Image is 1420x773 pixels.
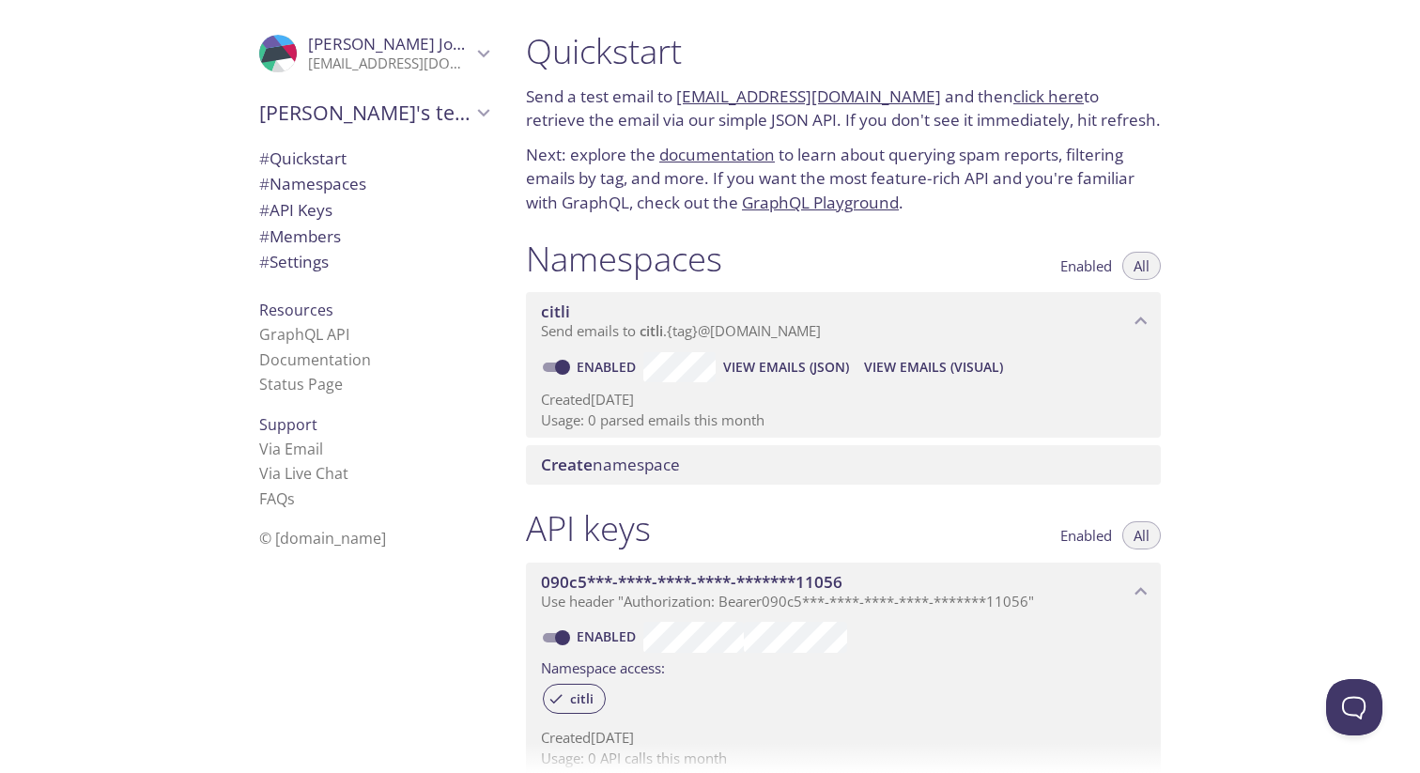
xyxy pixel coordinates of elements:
span: Settings [259,251,329,272]
div: citli namespace [526,292,1161,350]
button: View Emails (Visual) [857,352,1011,382]
span: # [259,225,270,247]
a: [EMAIL_ADDRESS][DOMAIN_NAME] [676,85,941,107]
button: Enabled [1049,252,1123,280]
div: citli [543,684,606,714]
div: Namespaces [244,171,503,197]
a: GraphQL API [259,324,349,345]
div: Team Settings [244,249,503,275]
span: Namespaces [259,173,366,194]
button: Enabled [1049,521,1123,549]
span: API Keys [259,199,332,221]
p: Created [DATE] [541,390,1146,410]
a: documentation [659,144,775,165]
iframe: Help Scout Beacon - Open [1326,679,1382,735]
a: Documentation [259,349,371,370]
div: Create namespace [526,445,1161,485]
p: Created [DATE] [541,728,1146,748]
a: Enabled [574,627,643,645]
span: s [287,488,295,509]
div: API Keys [244,197,503,224]
a: FAQ [259,488,295,509]
a: Status Page [259,374,343,394]
span: # [259,199,270,221]
button: All [1122,252,1161,280]
a: Via Live Chat [259,463,348,484]
span: Support [259,414,317,435]
span: citli [541,301,570,322]
span: # [259,147,270,169]
div: Quickstart [244,146,503,172]
h1: API keys [526,507,651,549]
div: Sharvil Joshi [244,23,503,85]
label: Namespace access: [541,653,665,680]
span: citli [640,321,663,340]
span: © [DOMAIN_NAME] [259,528,386,549]
span: Resources [259,300,333,320]
span: namespace [541,454,680,475]
p: Send a test email to and then to retrieve the email via our simple JSON API. If you don't see it ... [526,85,1161,132]
span: Quickstart [259,147,347,169]
p: Next: explore the to learn about querying spam reports, filtering emails by tag, and more. If you... [526,143,1161,215]
div: Members [244,224,503,250]
span: [PERSON_NAME]'s team [259,100,471,126]
div: Sharvil's team [244,88,503,137]
a: click here [1013,85,1084,107]
span: Create [541,454,593,475]
a: Enabled [574,358,643,376]
a: Via Email [259,439,323,459]
h1: Quickstart [526,30,1161,72]
h1: Namespaces [526,238,722,280]
span: View Emails (JSON) [723,356,849,379]
span: Send emails to . {tag} @[DOMAIN_NAME] [541,321,821,340]
span: # [259,251,270,272]
button: All [1122,521,1161,549]
p: Usage: 0 parsed emails this month [541,410,1146,430]
span: citli [559,690,605,707]
button: View Emails (JSON) [716,352,857,382]
span: View Emails (Visual) [864,356,1003,379]
span: Members [259,225,341,247]
span: [PERSON_NAME] Joshi [308,33,474,54]
span: # [259,173,270,194]
a: GraphQL Playground [742,192,899,213]
p: [EMAIL_ADDRESS][DOMAIN_NAME] [308,54,471,73]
